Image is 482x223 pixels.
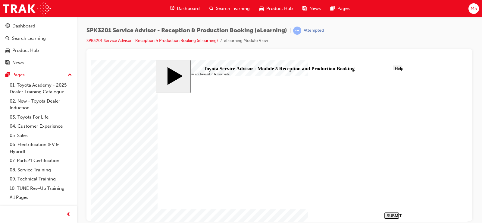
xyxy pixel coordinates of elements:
[2,45,74,56] a: Product Hub
[7,122,74,131] a: 04. Customer Experience
[259,5,264,12] span: car-icon
[302,5,307,12] span: news-icon
[290,27,291,34] span: |
[66,211,71,218] span: prev-icon
[224,37,268,44] li: eLearning Module View
[165,2,205,15] a: guage-iconDashboard
[266,5,293,12] span: Product Hub
[5,36,10,41] span: search-icon
[309,5,321,12] span: News
[7,174,74,184] a: 09. Technical Training
[12,47,39,54] div: Product Hub
[293,27,301,35] span: learningRecordVerb_ATTEMPT-icon
[209,5,214,12] span: search-icon
[2,19,74,69] button: DashboardSearch LearningProduct HubNews
[468,3,479,14] button: MS
[5,72,10,78] span: pages-icon
[471,5,477,12] span: MS
[337,5,350,12] span: Pages
[5,60,10,66] span: news-icon
[177,5,200,12] span: Dashboard
[12,72,25,78] div: Pages
[326,2,355,15] a: pages-iconPages
[86,38,218,43] a: SPK3201 Service Advisor - Reception & Production Booking (eLearning)
[68,71,72,79] span: up-icon
[3,2,51,15] img: Trak
[2,33,74,44] a: Search Learning
[255,2,298,15] a: car-iconProduct Hub
[304,28,324,33] div: Attempted
[205,2,255,15] a: search-iconSearch Learning
[12,59,24,66] div: News
[298,2,326,15] a: news-iconNews
[7,81,74,97] a: 01. Toyota Academy - 2025 Dealer Training Catalogue
[7,131,74,140] a: 05. Sales
[330,5,335,12] span: pages-icon
[7,193,74,202] a: All Pages
[2,21,74,32] a: Dashboard
[2,69,74,81] button: Pages
[5,48,10,53] span: car-icon
[7,156,74,165] a: 07. Parts21 Certification
[216,5,250,12] span: Search Learning
[7,184,74,193] a: 10. TUNE Rev-Up Training
[86,27,287,34] span: SPK3201 Service Advisor - Reception & Production Booking (eLearning)
[12,35,46,42] div: Search Learning
[5,24,10,29] span: guage-icon
[7,140,74,156] a: 06. Electrification (EV & Hybrid)
[2,57,74,68] a: News
[12,23,35,30] div: Dashboard
[7,113,74,122] a: 03. Toyota For Life
[7,97,74,113] a: 02. New - Toyota Dealer Induction
[7,165,74,175] a: 08. Service Training
[170,5,174,12] span: guage-icon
